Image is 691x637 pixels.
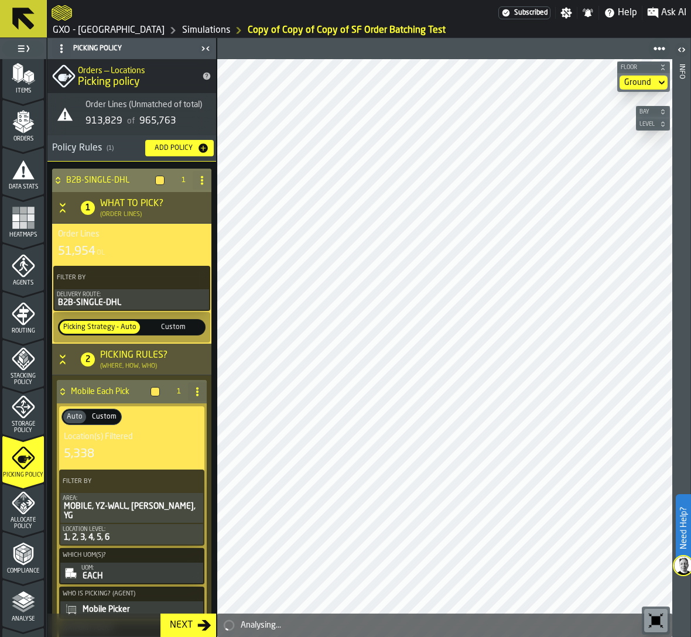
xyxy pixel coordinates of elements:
button: button-Add Policy [145,140,214,156]
div: 51,954 [58,244,95,260]
div: Title [58,230,206,239]
div: PolicyFilterItem-Area [60,493,203,523]
div: MOBILE, YZ-WALL, [PERSON_NAME], YG [63,502,201,520]
li: menu Routing [2,292,44,338]
div: Policy Rules [52,141,136,155]
div: Title [64,432,200,441]
li: menu Picking Policy [2,436,44,482]
a: logo-header [220,611,286,635]
div: 913,829 [85,114,122,128]
header: Info [672,38,690,637]
div: 5,338 [64,446,94,463]
span: Location(s) Filtered [64,432,133,441]
span: Picking Strategy - Auto [61,322,139,333]
div: Picking Rules? [100,348,167,362]
h2: Sub Title [78,64,195,76]
span: Order Lines (Unmatched of total) [85,100,202,109]
div: PolicyFilterItem-undefined [60,601,203,618]
span: 1 [174,388,183,396]
label: Which UOM(s)? [60,549,203,561]
div: Next [165,618,197,632]
span: Ask AI [661,6,686,20]
label: Filter By [60,475,182,488]
span: 1 [179,176,188,184]
label: button-switch-multi-Custom [141,320,205,335]
div: alert-Analysing... [217,614,672,637]
div: UOM: [81,565,201,571]
span: Data Stats [2,184,44,190]
label: button-toggle-Toggle Full Menu [2,40,44,57]
button: UOM:EACH [60,563,203,583]
li: menu Orders [2,100,44,146]
span: Order Lines [58,230,100,239]
span: Agents [2,280,44,286]
span: 2 [81,355,94,364]
li: menu Data Stats [2,148,44,194]
div: thumb [63,410,86,423]
span: Help [618,6,637,20]
span: Routing [2,328,44,334]
div: Analysing... [241,621,668,630]
li: menu Analyse [2,580,44,626]
a: link-to-/wh/i/a3c616c1-32a4-47e6-8ca0-af4465b04030/simulations/74ed40d8-7b8d-4908-998e-9612c0a90e6e [248,23,446,37]
span: Floor [618,64,657,71]
div: title-Picking policy [47,59,216,93]
li: menu Stacking Policy [2,340,44,386]
div: Picking Policy [50,39,197,58]
h3: title-section-[object Object] [52,192,211,224]
button: button- [636,106,670,118]
h3: title-section-[object Object] [52,344,211,375]
svg: Reset zoom and position [646,611,665,630]
div: stat-Location(s) Filtered [61,430,202,465]
label: button-switch-multi-Custom [87,409,121,424]
li: menu Heatmaps [2,196,44,242]
button: Button-[object Object]-open [57,354,73,365]
span: Orders [2,136,44,142]
div: thumb [142,321,204,334]
button: button- [636,118,670,130]
button: Button-[object Object]-open [57,202,73,214]
span: Level [637,121,657,128]
span: Analyse [2,616,44,622]
div: What to Pick? [100,197,163,211]
button: Mobile Picker [60,601,203,618]
li: menu Allocate Policy [2,484,44,530]
h4: B2B-SINGLE-DHL [66,176,150,185]
div: DropdownMenuValue-default-floor [624,78,651,87]
div: stat-Order Lines (Unmatched of total) [47,93,216,135]
div: Add Policy [150,144,197,152]
a: logo-header [52,2,72,23]
a: link-to-/wh/i/a3c616c1-32a4-47e6-8ca0-af4465b04030/settings/billing [498,6,550,19]
span: of [127,117,135,125]
span: Bay [637,109,657,115]
div: Mobile Picker [81,605,201,614]
a: link-to-/wh/i/a3c616c1-32a4-47e6-8ca0-af4465b04030 [182,23,230,37]
h3: title-section-[object Object] [47,135,216,162]
a: link-to-/wh/i/a3c616c1-32a4-47e6-8ca0-af4465b04030 [53,23,165,37]
div: PolicyFilterItem-Delivery Route [54,289,209,310]
span: Storage Policy [2,421,44,434]
div: (Order Lines) [100,211,142,218]
div: stat-Order Lines [53,225,210,265]
span: Auto [64,412,85,422]
span: Custom [143,322,203,333]
div: Delivery Route: [57,292,207,298]
span: Picking Policy [2,472,44,478]
label: Who is Picking? (Agent) [60,588,203,600]
span: 965,763 [139,117,176,126]
label: button-switch-multi-Picking Strategy - Auto [59,320,141,335]
div: DropdownMenuValue-default-floor [620,76,668,90]
span: Subscribed [514,9,548,17]
span: Stacking Policy [2,373,44,386]
div: Title [85,100,209,109]
button: Area:MOBILE, YZ-WALL, [PERSON_NAME], YG [60,493,203,523]
li: menu Compliance [2,532,44,578]
div: Area: [63,495,201,502]
div: Info [678,61,686,634]
div: Mobile Each Pick [57,380,165,403]
div: B2B-SINGLE-DHL [52,169,169,192]
span: OL [97,249,105,257]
